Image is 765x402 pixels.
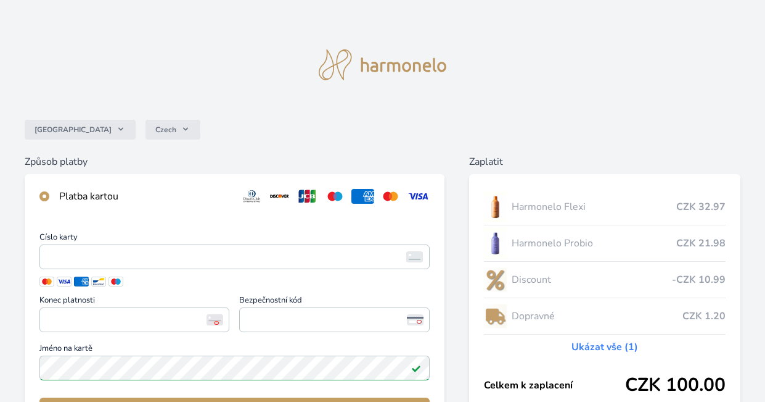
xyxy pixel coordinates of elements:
img: amex.svg [351,189,374,204]
img: delivery-lo.png [484,301,507,332]
span: Jméno na kartě [39,345,430,356]
img: maestro.svg [324,189,346,204]
img: Konec platnosti [207,314,223,325]
img: Platné pole [411,363,421,373]
iframe: Iframe pro bezpečnostní kód [245,311,423,329]
button: [GEOGRAPHIC_DATA] [25,120,136,140]
h6: Způsob platby [25,154,444,169]
span: CZK 1.20 [682,309,726,324]
span: [GEOGRAPHIC_DATA] [35,125,112,135]
img: CLEAN_PROBIO_se_stinem_x-lo.jpg [484,228,507,259]
iframe: Iframe pro datum vypršení platnosti [45,311,224,329]
span: Czech [155,125,176,135]
div: Platba kartou [59,189,231,204]
iframe: Iframe pro číslo karty [45,248,424,266]
img: card [406,251,423,262]
span: CZK 21.98 [676,236,726,251]
img: CLEAN_FLEXI_se_stinem_x-hi_(1)-lo.jpg [484,191,507,222]
span: -CZK 10.99 [672,272,726,287]
a: Ukázat vše (1) [571,340,638,354]
span: Číslo karty [39,233,430,245]
img: diners.svg [240,189,263,204]
img: jcb.svg [296,189,319,204]
span: CZK 32.97 [676,199,726,214]
img: discount-lo.png [484,264,507,295]
input: Jméno na kartěPlatné pole [39,356,430,380]
img: visa.svg [407,189,430,204]
span: Harmonelo Probio [512,236,676,251]
h6: Zaplatit [469,154,740,169]
img: logo.svg [319,49,447,80]
span: Bezpečnostní kód [239,296,429,308]
img: mc.svg [379,189,402,204]
img: discover.svg [268,189,291,204]
span: Discount [512,272,672,287]
button: Czech [145,120,200,140]
span: CZK 100.00 [625,374,726,396]
span: Dopravné [512,309,682,324]
span: Konec platnosti [39,296,229,308]
span: Celkem k zaplacení [484,378,625,393]
span: Harmonelo Flexi [512,199,676,214]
